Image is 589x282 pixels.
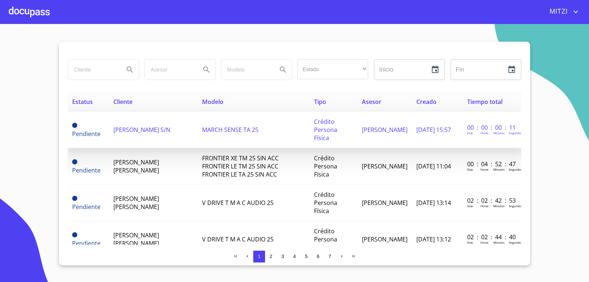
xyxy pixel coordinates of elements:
p: Minutos [493,240,505,244]
span: Crédito Persona Física [314,154,337,178]
span: Tiempo total [467,98,502,106]
div: ​ [297,59,368,79]
span: Creado [416,98,437,106]
span: [PERSON_NAME] [PERSON_NAME] [113,195,159,211]
span: Cliente [113,98,133,106]
span: [PERSON_NAME] [362,235,408,243]
button: Search [274,61,292,79]
p: 02 : 02 : 44 : 40 [467,233,517,241]
span: Estatus [72,98,93,106]
p: Minutos [493,131,505,135]
span: 6 [317,254,319,259]
p: Minutos [493,167,505,171]
button: account of current user [544,6,580,18]
p: Dias [467,204,473,208]
button: 2 [265,251,277,262]
span: MITZI [544,6,571,18]
span: Crédito Persona Física [314,227,337,251]
button: Search [198,61,215,79]
span: [PERSON_NAME] [PERSON_NAME] [113,158,159,174]
p: Horas [480,167,489,171]
input: search [221,60,271,80]
p: Dias [467,167,473,171]
span: Pendiente [72,123,77,128]
button: 3 [277,251,289,262]
span: [PERSON_NAME] [PERSON_NAME] [113,231,159,247]
span: 5 [305,254,307,259]
span: Crédito Persona Física [314,118,337,142]
span: [PERSON_NAME] [362,199,408,207]
span: Pendiente [72,159,77,164]
span: [DATE] 13:14 [416,199,451,207]
span: [PERSON_NAME] [362,126,408,134]
span: Pendiente [72,203,100,211]
span: Pendiente [72,166,100,174]
span: [PERSON_NAME] [362,162,408,170]
p: 00 : 00 : 00 : 11 [467,123,517,132]
span: Crédito Persona Física [314,191,337,215]
span: Modelo [202,98,223,106]
p: Horas [480,131,489,135]
span: Pendiente [72,196,77,201]
p: Segundos [509,167,522,171]
input: search [145,60,195,80]
span: Tipo [314,98,326,106]
button: 6 [312,251,324,262]
span: Asesor [362,98,381,106]
span: [PERSON_NAME] S/N [113,126,170,134]
p: Dias [467,240,473,244]
p: 00 : 04 : 52 : 47 [467,160,517,168]
button: 1 [253,251,265,262]
p: Dias [467,131,473,135]
span: FRONTIER XE TM 25 SIN ACC FRONTIER LE TM 25 SIN ACC FRONTIER LE TA 25 SIN ACC [202,154,279,178]
p: Segundos [509,204,522,208]
button: Search [121,61,139,79]
p: Horas [480,204,489,208]
span: Pendiente [72,232,77,237]
span: 1 [258,254,260,259]
span: 7 [328,254,331,259]
p: Segundos [509,131,522,135]
p: Segundos [509,240,522,244]
span: 4 [293,254,296,259]
p: Minutos [493,204,505,208]
span: [DATE] 13:12 [416,235,451,243]
span: 2 [269,254,272,259]
input: search [68,60,118,80]
span: Pendiente [72,130,100,138]
span: V DRIVE T M A C AUDIO 25 [202,199,274,207]
p: 02 : 02 : 42 : 53 [467,196,517,205]
span: MARCH SENSE TA 25 [202,126,258,134]
button: 5 [300,251,312,262]
span: [DATE] 15:57 [416,126,451,134]
p: Horas [480,240,489,244]
span: Pendiente [72,239,100,247]
span: 3 [281,254,284,259]
span: V DRIVE T M A C AUDIO 25 [202,235,274,243]
button: 4 [289,251,300,262]
button: 7 [324,251,336,262]
span: [DATE] 11:04 [416,162,451,170]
